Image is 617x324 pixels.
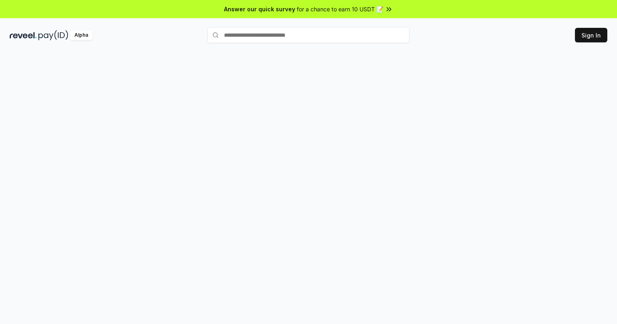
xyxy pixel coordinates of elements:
span: for a chance to earn 10 USDT 📝 [297,5,383,13]
span: Answer our quick survey [224,5,295,13]
img: pay_id [38,30,68,40]
button: Sign In [575,28,607,42]
img: reveel_dark [10,30,37,40]
div: Alpha [70,30,93,40]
